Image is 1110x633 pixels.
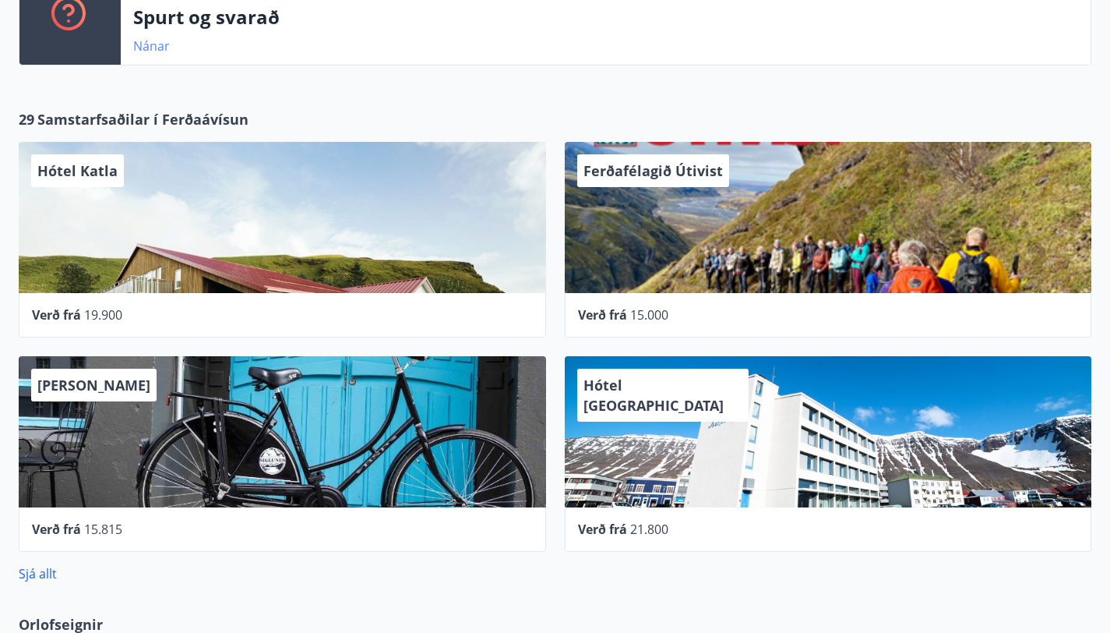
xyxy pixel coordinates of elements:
[630,521,668,538] span: 21.800
[578,521,627,538] span: Verð frá
[19,565,57,582] a: Sjá allt
[630,306,668,324] span: 15.000
[37,109,248,129] span: Samstarfsaðilar í Ferðaávísun
[133,37,170,55] a: Nánar
[578,306,627,324] span: Verð frá
[19,109,34,129] span: 29
[32,521,81,538] span: Verð frá
[37,376,150,394] span: [PERSON_NAME]
[32,306,81,324] span: Verð frá
[133,4,1078,30] p: Spurt og svarað
[37,161,118,180] span: Hótel Katla
[84,306,122,324] span: 19.900
[583,161,723,180] span: Ferðafélagið Útivist
[84,521,122,538] span: 15.815
[583,376,724,415] span: Hótel [GEOGRAPHIC_DATA]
